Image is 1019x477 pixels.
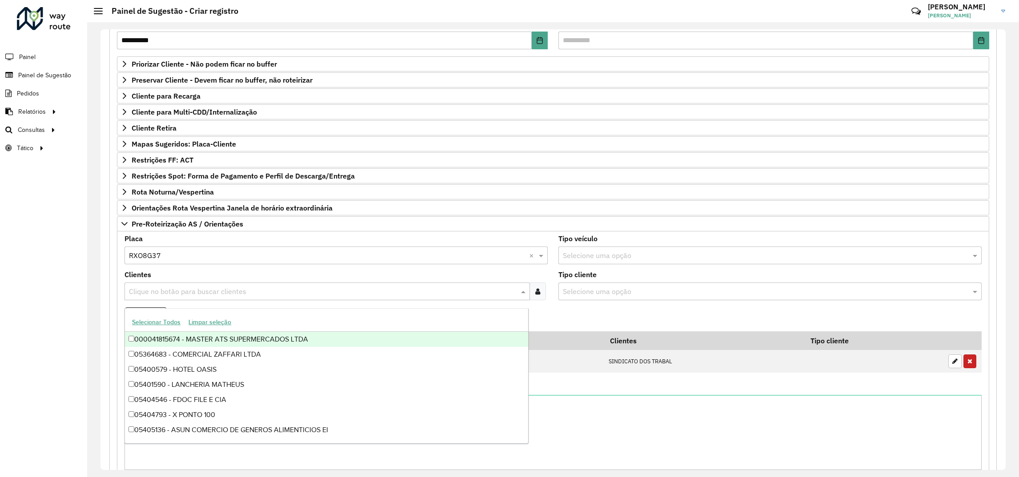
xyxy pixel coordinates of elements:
a: Rota Noturna/Vespertina [117,184,989,199]
a: Preservar Cliente - Devem ficar no buffer, não roteirizar [117,72,989,87]
th: Tipo cliente [804,331,943,350]
span: Clear all [529,250,537,261]
span: Mapas Sugeridos: Placa-Cliente [132,140,236,147]
div: 000041815674 - MASTER ATS SUPERMERCADOS LTDA [125,332,528,347]
span: Cliente para Recarga [132,92,201,99]
div: 05364683 - COMERCIAL ZAFFARI LTDA [125,347,528,362]
a: Restrições FF: ACT [117,152,989,167]
label: Clientes [124,269,151,280]
div: 05401590 - LANCHERIA MATHEUS [125,377,528,392]
label: Placa [124,233,143,244]
a: Cliente para Recarga [117,88,989,103]
span: Cliente para Multi-CDD/Internalização [132,108,257,115]
h3: [PERSON_NAME] [928,3,995,11]
a: Pre-Roteirização AS / Orientações [117,216,989,231]
label: Tipo veículo [558,233,598,244]
span: Pedidos [17,89,39,98]
span: Tático [17,143,33,153]
button: Choose Date [532,32,548,49]
th: Clientes [604,331,804,350]
a: Priorizar Cliente - Não podem ficar no buffer [117,56,989,72]
button: Limpar seleção [185,315,235,329]
ng-dropdown-panel: Options list [124,308,529,444]
div: 05400579 - HOTEL OASIS [125,362,528,377]
span: Consultas [18,125,45,135]
label: Tipo cliente [558,269,597,280]
span: Restrições FF: ACT [132,156,193,163]
span: Preservar Cliente - Devem ficar no buffer, não roteirizar [132,76,313,83]
span: Relatórios [18,107,46,116]
button: Selecionar Todos [128,315,185,329]
div: 05404793 - X PONTO 100 [125,407,528,422]
a: Cliente para Multi-CDD/Internalização [117,104,989,119]
span: Priorizar Cliente - Não podem ficar no buffer [132,60,277,68]
div: 05405955 - COMERCIAL FLEX [125,437,528,453]
a: Cliente Retira [117,120,989,135]
a: Contato Rápido [907,2,926,21]
button: Adicionar [124,307,167,324]
div: 05405136 - ASUN COMERCIO DE GENEROS ALIMENTICIOS EI [125,422,528,437]
span: [PERSON_NAME] [928,12,995,20]
a: Restrições Spot: Forma de Pagamento e Perfil de Descarga/Entrega [117,168,989,183]
div: 05404546 - FDOC FILE E CIA [125,392,528,407]
span: Rota Noturna/Vespertina [132,188,214,195]
h2: Painel de Sugestão - Criar registro [103,6,238,16]
span: Orientações Rota Vespertina Janela de horário extraordinária [132,204,333,211]
a: Orientações Rota Vespertina Janela de horário extraordinária [117,200,989,215]
a: Mapas Sugeridos: Placa-Cliente [117,136,989,151]
span: Restrições Spot: Forma de Pagamento e Perfil de Descarga/Entrega [132,172,355,179]
span: Painel [19,52,36,62]
span: Pre-Roteirização AS / Orientações [132,220,243,227]
td: SINDICATO DOS TRABAL [604,350,804,373]
span: Cliente Retira [132,124,177,131]
button: Choose Date [973,32,989,49]
span: Painel de Sugestão [18,71,71,80]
